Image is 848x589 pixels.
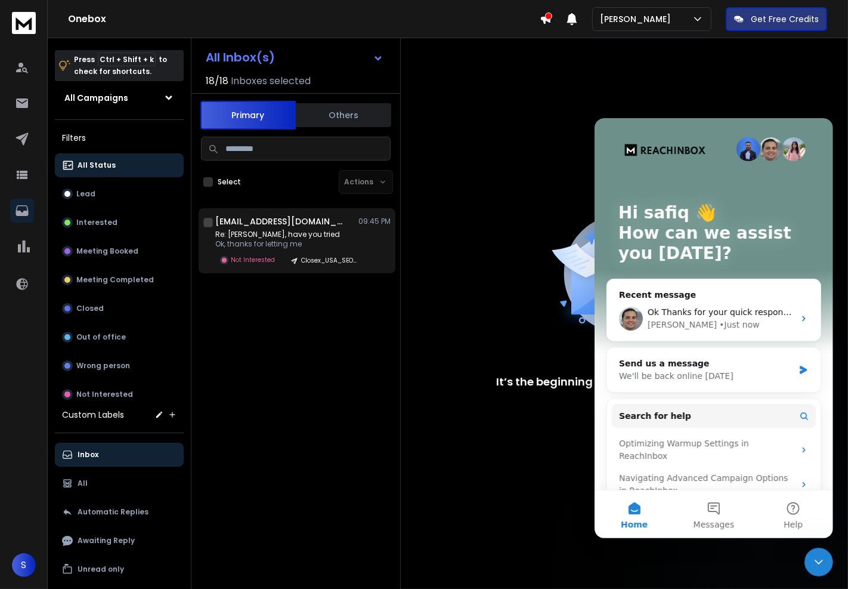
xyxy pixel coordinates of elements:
[206,51,275,63] h1: All Inbox(s)
[600,13,676,25] p: [PERSON_NAME]
[55,557,184,581] button: Unread only
[55,86,184,110] button: All Campaigns
[12,12,36,34] img: logo
[804,548,833,576] iframe: Intercom live chat
[726,7,827,31] button: Get Free Credits
[215,230,358,239] p: Re: [PERSON_NAME], have you tried
[64,92,128,104] h1: All Campaigns
[55,268,184,292] button: Meeting Completed
[76,218,117,227] p: Interested
[76,361,130,371] p: Wrong person
[76,189,95,199] p: Lead
[78,536,135,545] p: Awaiting Reply
[751,13,819,25] p: Get Free Credits
[55,383,184,406] button: Not Interested
[496,374,753,390] p: It’s the beginning of a legendary conversation
[78,565,124,574] p: Unread only
[55,443,184,467] button: Inbox
[76,332,126,342] p: Out of office
[78,161,116,170] p: All Status
[62,409,124,421] h3: Custom Labels
[215,239,358,249] p: Ok, thanks for letting me
[200,101,296,129] button: Primary
[55,354,184,378] button: Wrong person
[78,507,148,517] p: Automatic Replies
[78,479,88,488] p: All
[76,246,138,256] p: Meeting Booked
[55,129,184,146] h3: Filters
[358,217,391,226] p: 09:45 PM
[12,553,36,577] button: S
[231,74,311,88] h3: Inboxes selected
[206,74,228,88] span: 18 / 18
[215,215,346,227] h1: [EMAIL_ADDRESS][DOMAIN_NAME]
[55,211,184,235] button: Interested
[76,390,133,399] p: Not Interested
[218,177,241,187] label: Select
[76,275,154,285] p: Meeting Completed
[55,325,184,349] button: Out of office
[55,182,184,206] button: Lead
[76,304,104,313] p: Closed
[55,153,184,177] button: All Status
[55,239,184,263] button: Meeting Booked
[74,54,167,78] p: Press to check for shortcuts.
[98,53,156,66] span: Ctrl + Shift + k
[231,255,275,264] p: Not Interested
[68,12,540,26] h1: Onebox
[55,297,184,320] button: Closed
[78,450,98,460] p: Inbox
[301,256,358,265] p: Closex_USA_SEO_[DATE]
[55,500,184,524] button: Automatic Replies
[296,102,391,128] button: Others
[595,118,833,538] iframe: To enrich screen reader interactions, please activate Accessibility in Grammarly extension settings
[55,529,184,553] button: Awaiting Reply
[196,45,393,69] button: All Inbox(s)
[55,471,184,495] button: All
